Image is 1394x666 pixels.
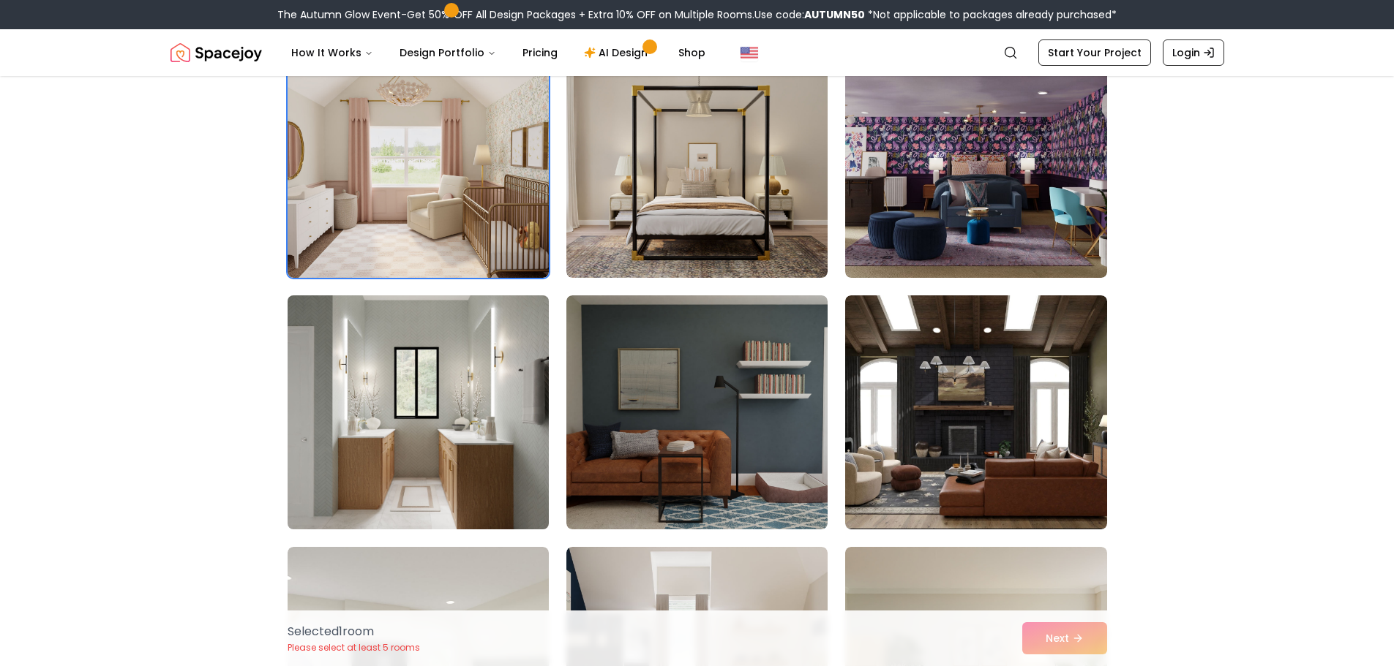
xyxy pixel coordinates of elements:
img: Room room-12 [845,295,1106,529]
p: Please select at least 5 rooms [288,642,420,654]
img: Spacejoy Logo [170,38,262,67]
a: Start Your Project [1038,39,1151,66]
nav: Global [170,29,1224,76]
button: Design Portfolio [388,38,508,67]
a: AI Design [572,38,664,67]
img: Room room-11 [566,295,828,529]
a: Shop [667,38,717,67]
p: Selected 1 room [288,623,420,640]
img: United States [741,44,758,61]
nav: Main [280,38,717,67]
span: Use code: [754,7,865,22]
img: Room room-8 [566,44,828,278]
button: How It Works [280,38,385,67]
b: AUTUMN50 [804,7,865,22]
img: Room room-7 [288,44,549,278]
a: Pricing [511,38,569,67]
span: *Not applicable to packages already purchased* [865,7,1117,22]
img: Room room-10 [281,290,555,535]
img: Room room-9 [845,44,1106,278]
a: Spacejoy [170,38,262,67]
div: The Autumn Glow Event-Get 50% OFF All Design Packages + Extra 10% OFF on Multiple Rooms. [277,7,1117,22]
a: Login [1163,39,1224,66]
